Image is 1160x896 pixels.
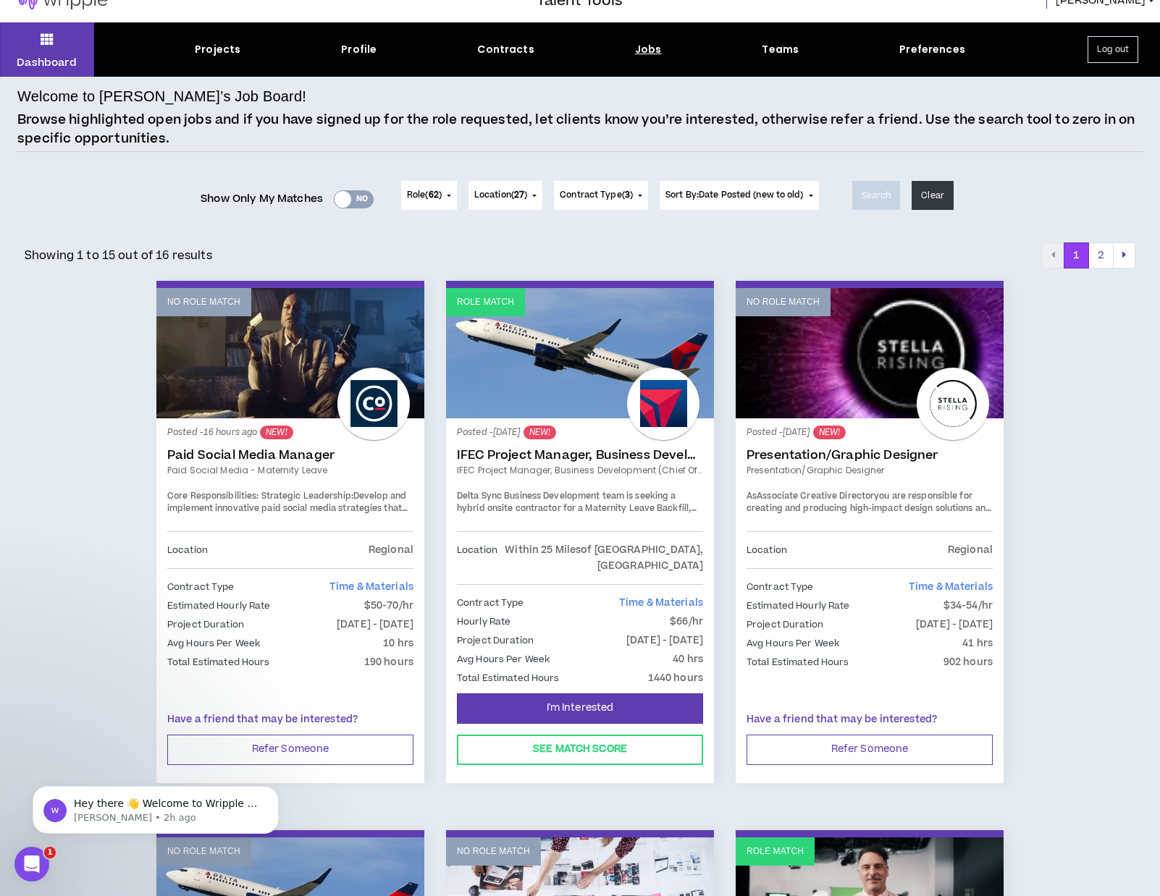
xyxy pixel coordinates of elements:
span: Sort By: Date Posted (new to old) [665,189,804,201]
p: Posted - 16 hours ago [167,426,413,439]
div: Profile [341,42,377,57]
p: 40 hrs [673,651,703,667]
sup: NEW! [260,426,293,439]
p: Avg Hours Per Week [747,635,839,651]
div: Contracts [477,42,534,57]
a: Presentation/Graphic Designer [747,464,993,477]
p: Regional [948,542,993,558]
strong: Strategic Leadership: [261,490,353,502]
span: 62 [429,189,439,201]
p: Posted - [DATE] [747,426,993,439]
p: Contract Type [167,579,235,595]
a: IFEC Project Manager, Business Development (Chief of Staff) [457,448,703,462]
p: 41 hrs [962,635,993,651]
span: I'm Interested [547,701,614,715]
a: Paid Social Media Manager [167,448,413,462]
a: Presentation/Graphic Designer [747,448,993,462]
p: Total Estimated Hours [457,670,560,686]
span: Time & Materials [619,596,703,610]
span: As [747,490,757,502]
button: Refer Someone [167,735,413,765]
span: Time & Materials [329,580,413,594]
span: 3 [625,189,630,201]
button: I'm Interested [457,693,703,724]
p: Dashboard [17,55,77,70]
button: Role(62) [401,181,457,210]
p: Project Duration [747,617,823,633]
p: Within 25 Miles of [GEOGRAPHIC_DATA], [GEOGRAPHIC_DATA] [497,542,703,574]
p: Contract Type [457,595,524,611]
button: Refer Someone [747,735,993,765]
a: IFEC Project Manager, Business Development (Chief of Staff) [457,464,703,477]
strong: Core Responsibilities: [167,490,259,502]
p: Total Estimated Hours [167,654,270,670]
button: Clear [912,181,954,210]
button: Sort By:Date Posted (new to old) [660,181,819,210]
button: Contract Type(3) [554,181,648,210]
p: No Role Match [747,295,820,309]
p: Posted - [DATE] [457,426,703,439]
nav: pagination [1042,242,1135,269]
span: 27 [514,189,524,201]
a: Role Match [446,288,714,418]
button: 2 [1088,242,1114,269]
iframe: Intercom live chat [14,847,49,882]
p: 902 hours [943,654,993,670]
iframe: Intercom notifications message [11,756,300,857]
p: No Role Match [167,295,240,309]
p: $50-70/hr [364,598,413,614]
p: $34-54/hr [943,598,993,614]
p: Browse highlighted open jobs and if you have signed up for the role requested, let clients know y... [17,111,1143,148]
div: Preferences [899,42,965,57]
p: 190 hours [364,654,413,670]
p: Estimated Hourly Rate [167,598,271,614]
p: 1440 hours [648,670,703,686]
p: Role Match [457,295,514,309]
span: Location ( ) [474,189,527,202]
p: Project Duration [457,633,534,648]
h4: Welcome to [PERSON_NAME]’s Job Board! [17,85,306,107]
a: No Role Match [736,288,1004,418]
span: Contract Type ( ) [560,189,633,202]
p: Showing 1 to 15 out of 16 results [25,247,212,264]
a: Paid Social Media - Maternity leave [167,464,413,477]
sup: NEW! [813,426,846,439]
sup: NEW! [524,426,556,439]
p: Contract Type [747,579,814,595]
p: Location [747,542,787,558]
p: Location [457,542,497,574]
strong: Associate Creative Director [757,490,874,502]
p: Location [167,542,208,558]
div: Projects [195,42,240,57]
p: Project Duration [167,617,244,633]
button: See Match Score [457,735,703,765]
span: Delta Sync Business Development team is seeking a hybrid onsite contractor for a Maternity Leave ... [457,490,697,541]
p: [DATE] - [DATE] [626,633,703,648]
span: 1 [44,847,56,858]
p: Total Estimated Hours [747,654,849,670]
a: No Role Match [156,288,424,418]
p: Avg Hours Per Week [167,635,260,651]
p: Avg Hours Per Week [457,651,550,667]
p: 10 hrs [383,635,413,651]
p: Hourly Rate [457,614,510,630]
button: Search [852,181,901,210]
span: Show Only My Matches [201,188,323,210]
p: [DATE] - [DATE] [337,617,413,633]
p: Role Match [747,845,804,858]
p: Have a friend that may be interested? [747,712,993,727]
p: Regional [369,542,413,558]
p: $66/hr [670,614,703,630]
button: 1 [1064,242,1089,269]
span: Time & Materials [909,580,993,594]
p: Have a friend that may be interested? [167,712,413,727]
div: Teams [762,42,799,57]
p: No Role Match [457,845,530,858]
p: [DATE] - [DATE] [916,617,993,633]
span: Role ( ) [407,189,442,202]
button: Location(27) [468,181,542,210]
p: Estimated Hourly Rate [747,598,850,614]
